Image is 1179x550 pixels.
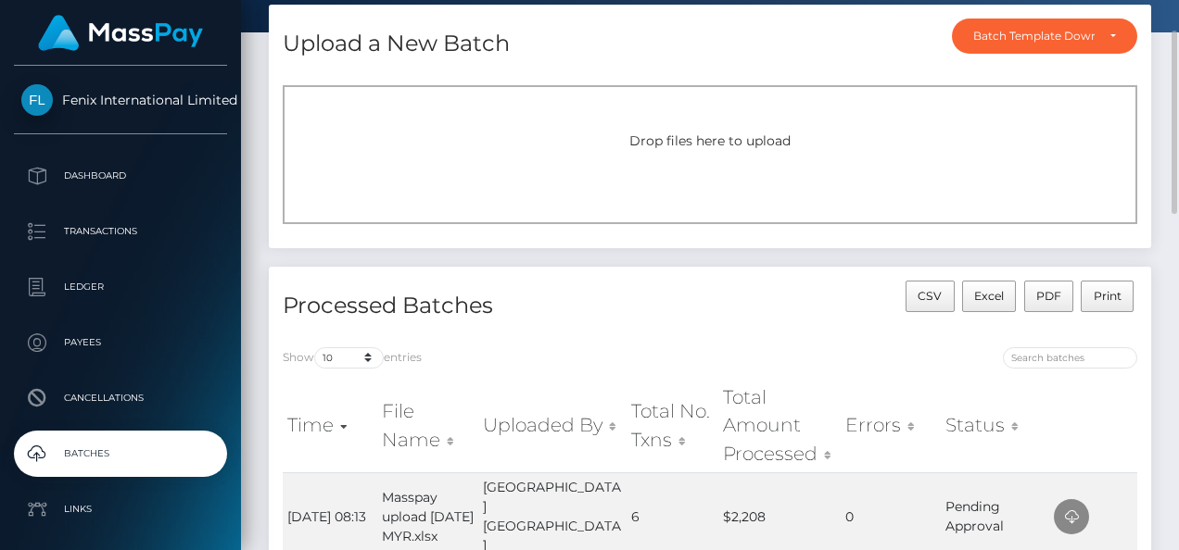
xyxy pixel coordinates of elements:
th: File Name: activate to sort column ascending [377,379,478,472]
a: Payees [14,319,227,366]
span: Fenix International Limited [14,92,227,108]
button: Batch Template Download [952,19,1137,54]
a: Dashboard [14,153,227,199]
a: Cancellations [14,375,227,421]
button: PDF [1024,281,1074,312]
p: Transactions [21,218,220,245]
p: Links [21,495,220,523]
div: Batch Template Download [973,29,1095,44]
p: Payees [21,329,220,356]
select: Showentries [314,347,384,369]
a: Batches [14,431,227,477]
button: Print [1081,281,1134,312]
th: Uploaded By: activate to sort column ascending [478,379,627,472]
label: Show entries [283,347,422,369]
p: Dashboard [21,162,220,190]
a: Links [14,486,227,532]
th: Status: activate to sort column ascending [941,379,1050,472]
span: Excel [974,289,1004,303]
a: Ledger [14,264,227,310]
th: Total No. Txns: activate to sort column ascending [627,379,719,472]
img: MassPay Logo [38,15,203,51]
p: Ledger [21,273,220,301]
span: Drop files here to upload [629,132,791,149]
button: CSV [906,281,955,312]
a: Transactions [14,208,227,255]
th: Total Amount Processed: activate to sort column ascending [718,379,841,472]
span: Print [1094,289,1122,303]
th: Time: activate to sort column ascending [283,379,377,472]
p: Batches [21,440,220,468]
th: Errors: activate to sort column ascending [841,379,940,472]
p: Cancellations [21,384,220,412]
img: Fenix International Limited [21,84,53,116]
h4: Upload a New Batch [283,28,510,60]
button: Excel [962,281,1017,312]
h4: Processed Batches [283,290,696,322]
span: PDF [1036,289,1061,303]
span: CSV [918,289,942,303]
input: Search batches [1003,347,1137,369]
